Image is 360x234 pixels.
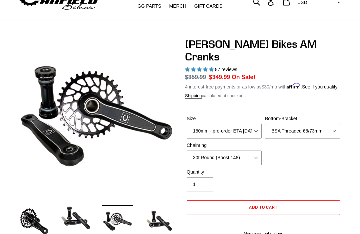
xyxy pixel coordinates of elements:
[187,115,262,122] label: Size
[287,83,301,89] span: Affirm
[185,38,342,63] h1: [PERSON_NAME] Bikes AM Cranks
[60,205,92,231] img: Load image into Gallery viewer, Canfield Cranks
[194,3,223,9] span: GIFT CARDS
[249,205,278,210] span: Add to cart
[265,115,340,122] label: Bottom-Bracket
[215,67,237,72] span: 87 reviews
[185,67,215,72] span: 4.97 stars
[191,2,226,11] a: GIFT CARDS
[169,3,186,9] span: MERCH
[185,93,202,99] a: Shipping
[134,2,165,11] a: GG PARTS
[185,82,338,90] p: 4 interest-free payments or as low as /mo with .
[209,74,230,80] span: $349.99
[185,74,206,80] s: $359.99
[166,2,190,11] a: MERCH
[187,169,262,176] label: Quantity
[185,92,342,99] div: calculated at checkout.
[232,73,255,81] span: On Sale!
[187,200,340,215] button: Add to cart
[302,84,338,89] a: See if you qualify - Learn more about Affirm Financing (opens in modal)
[262,84,269,89] span: $30
[138,3,161,9] span: GG PARTS
[187,142,262,149] label: Chainring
